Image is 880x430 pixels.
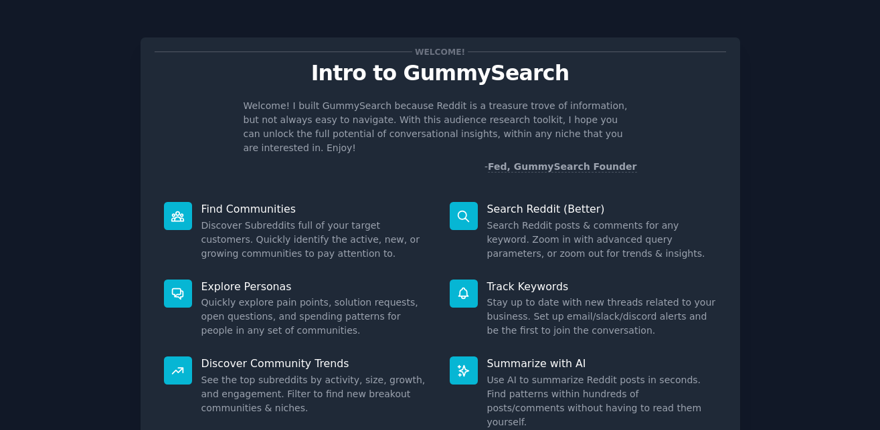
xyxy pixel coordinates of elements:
[487,373,717,429] dd: Use AI to summarize Reddit posts in seconds. Find patterns within hundreds of posts/comments with...
[201,296,431,338] dd: Quickly explore pain points, solution requests, open questions, and spending patterns for people ...
[201,373,431,415] dd: See the top subreddits by activity, size, growth, and engagement. Filter to find new breakout com...
[487,296,717,338] dd: Stay up to date with new threads related to your business. Set up email/slack/discord alerts and ...
[487,202,717,216] p: Search Reddit (Better)
[244,99,637,155] p: Welcome! I built GummySearch because Reddit is a treasure trove of information, but not always ea...
[487,356,717,370] p: Summarize with AI
[412,45,467,59] span: Welcome!
[488,161,637,173] a: Fed, GummySearch Founder
[201,280,431,294] p: Explore Personas
[201,219,431,261] dd: Discover Subreddits full of your target customers. Quickly identify the active, new, or growing c...
[485,160,637,174] div: -
[487,219,717,261] dd: Search Reddit posts & comments for any keyword. Zoom in with advanced query parameters, or zoom o...
[201,202,431,216] p: Find Communities
[487,280,717,294] p: Track Keywords
[155,62,726,85] p: Intro to GummySearch
[201,356,431,370] p: Discover Community Trends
